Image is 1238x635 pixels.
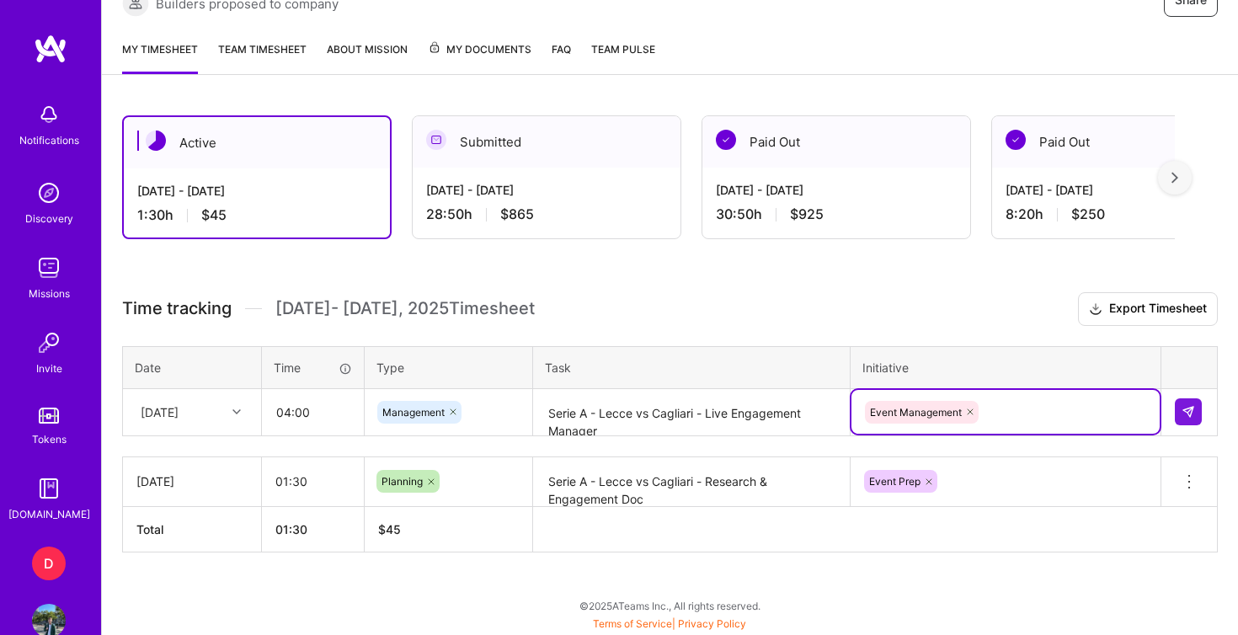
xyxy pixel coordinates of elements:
img: Paid Out [716,130,736,150]
span: Time tracking [122,298,232,319]
div: Submitted [413,116,680,168]
th: 01:30 [262,506,365,552]
img: Invite [32,326,66,360]
a: Privacy Policy [678,617,746,630]
span: Planning [382,475,423,488]
img: Paid Out [1006,130,1026,150]
img: discovery [32,176,66,210]
div: Time [274,359,352,376]
span: Event Prep [869,475,920,488]
span: $865 [500,205,534,223]
textarea: Serie A - Lecce vs Cagliari - Live Engagement Manager [535,391,848,435]
input: HH:MM [263,390,363,435]
span: [DATE] - [DATE] , 2025 Timesheet [275,298,535,319]
span: $250 [1071,205,1105,223]
div: Notifications [19,131,79,149]
div: [DATE] - [DATE] [137,182,376,200]
th: Type [365,346,533,388]
img: right [1171,172,1178,184]
div: [DATE] - [DATE] [716,181,957,199]
div: Active [124,117,390,168]
div: 30:50 h [716,205,957,223]
img: Active [146,131,166,151]
div: Paid Out [702,116,970,168]
span: | [593,617,746,630]
span: $ 45 [378,522,401,536]
div: [DATE] [136,472,248,490]
div: Invite [36,360,62,377]
th: Total [123,506,262,552]
img: teamwork [32,251,66,285]
img: Submitted [426,130,446,150]
img: bell [32,98,66,131]
div: [DATE] - [DATE] [426,181,667,199]
input: HH:MM [262,459,364,504]
span: Management [382,406,445,419]
span: Team Pulse [591,43,655,56]
textarea: Serie A - Lecce vs Cagliari - Research & Engagement Doc [535,459,848,506]
a: Team Pulse [591,40,655,74]
div: © 2025 ATeams Inc., All rights reserved. [101,584,1238,627]
div: Discovery [25,210,73,227]
th: Date [123,346,262,388]
img: tokens [39,408,59,424]
div: 28:50 h [426,205,667,223]
th: Task [533,346,851,388]
a: My Documents [428,40,531,74]
span: $45 [201,206,227,224]
div: Initiative [862,359,1149,376]
div: Missions [29,285,70,302]
span: $925 [790,205,824,223]
a: Team timesheet [218,40,307,74]
div: [DOMAIN_NAME] [8,505,90,523]
a: FAQ [552,40,571,74]
i: icon Chevron [232,408,241,416]
span: My Documents [428,40,531,59]
div: null [1175,398,1203,425]
a: Terms of Service [593,617,672,630]
div: Tokens [32,430,67,448]
img: Submit [1182,405,1195,419]
div: [DATE] [141,403,179,421]
img: logo [34,34,67,64]
div: D [32,547,66,580]
a: My timesheet [122,40,198,74]
div: 1:30 h [137,206,376,224]
img: guide book [32,472,66,505]
span: Event Management [870,406,962,419]
button: Export Timesheet [1078,292,1218,326]
a: D [28,547,70,580]
i: icon Download [1089,301,1102,318]
a: About Mission [327,40,408,74]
